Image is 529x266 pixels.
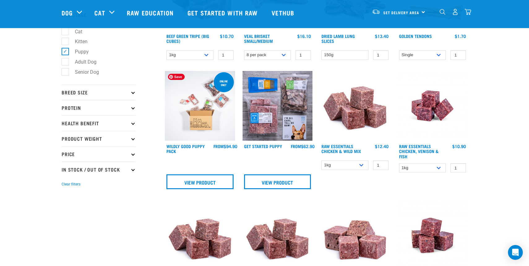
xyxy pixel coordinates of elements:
[218,50,234,60] input: 1
[375,34,389,39] div: $13.40
[65,38,90,45] label: Kitten
[295,50,311,60] input: 1
[440,9,445,15] img: home-icon-1@2x.png
[450,163,466,173] input: 1
[65,58,99,66] label: Adult Dog
[166,174,234,189] a: View Product
[455,34,466,39] div: $1.70
[62,181,80,187] button: Clear filters
[244,35,273,42] a: Veal Brisket Small/Medium
[450,50,466,60] input: 1
[213,145,224,147] span: FROM
[62,8,73,17] a: Dog
[121,0,181,25] a: Raw Education
[398,71,468,141] img: Chicken Venison mix 1655
[372,9,380,15] img: van-moving.png
[94,8,105,17] a: Cat
[452,144,466,149] div: $10.90
[244,174,311,189] a: View Product
[465,9,471,15] img: home-icon@2x.png
[320,71,390,141] img: Pile Of Cubed Chicken Wild Meat Mix
[62,131,136,146] p: Product Weight
[291,145,301,147] span: FROM
[265,0,302,25] a: Vethub
[452,9,458,15] img: user.png
[243,71,313,141] img: NPS Puppy Update
[214,77,234,89] div: Online Only
[291,144,315,149] div: $62.90
[65,28,85,35] label: Cat
[62,162,136,177] p: In Stock / Out Of Stock
[383,11,419,14] span: Set Delivery Area
[373,160,389,170] input: 1
[62,146,136,162] p: Price
[168,74,185,80] span: Save
[321,145,361,152] a: Raw Essentials Chicken & Wild Mix
[375,144,389,149] div: $12.40
[62,115,136,131] p: Health Benefit
[65,48,91,56] label: Puppy
[62,100,136,115] p: Protein
[166,35,209,42] a: Beef Green Tripe (Big Cubes)
[244,145,282,147] a: Get Started Puppy
[508,245,523,260] div: Open Intercom Messenger
[399,35,432,37] a: Golden Tendons
[181,0,265,25] a: Get started with Raw
[373,50,389,60] input: 1
[321,35,355,42] a: Dried Lamb Lung Slices
[399,145,439,157] a: Raw Essentials Chicken, Venison & Fish
[62,85,136,100] p: Breed Size
[213,144,237,149] div: $94.90
[220,34,234,39] div: $10.70
[297,34,311,39] div: $16.10
[165,71,235,141] img: Puppy 0 2sec
[166,145,205,152] a: Wildly Good Puppy Pack
[65,68,101,76] label: Senior Dog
